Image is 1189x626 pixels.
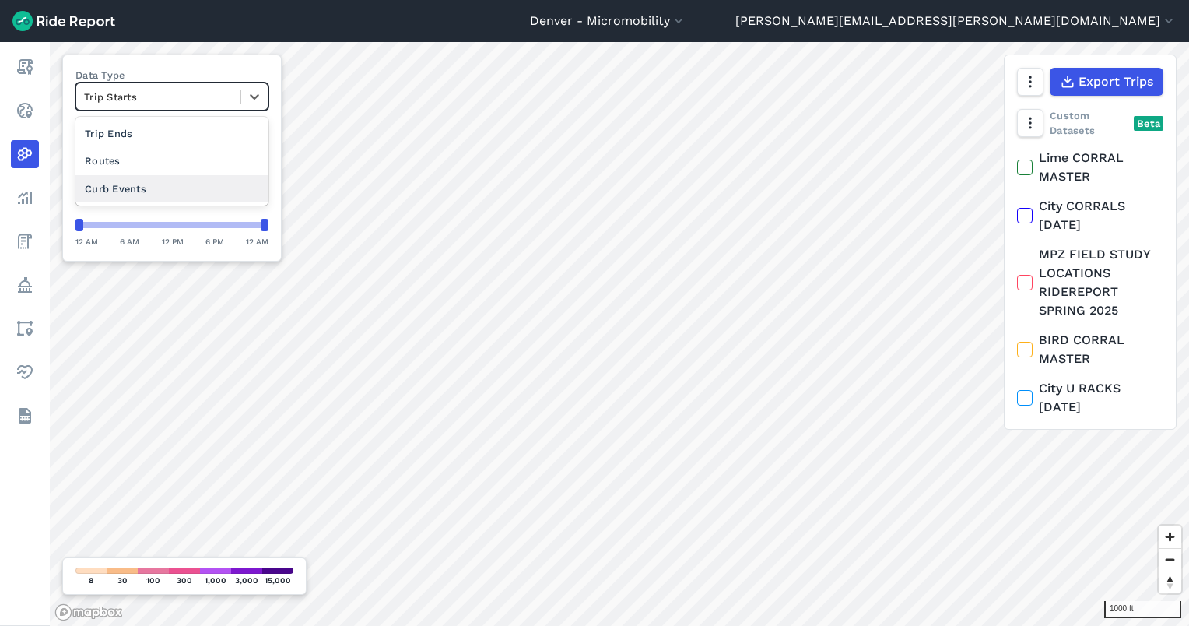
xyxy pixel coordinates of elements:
a: Analyze [11,184,39,212]
label: City CORRALS [DATE] [1017,197,1163,234]
a: Realtime [11,97,39,125]
div: 12 PM [162,234,184,248]
a: Mapbox logo [54,603,123,621]
a: Report [11,53,39,81]
button: Reset bearing to north [1159,571,1181,593]
label: MPZ FIELD STUDY LOCATIONS RIDEREPORT SPRING 2025 [1017,245,1163,320]
label: BIRD CORRAL MASTER [1017,331,1163,368]
a: Fees [11,227,39,255]
a: Datasets [11,402,39,430]
div: 6 PM [205,234,224,248]
a: Heatmaps [11,140,39,168]
div: Routes [75,147,268,174]
label: City U RACKS [DATE] [1017,379,1163,417]
div: 1000 ft [1104,601,1181,618]
div: Custom Datasets [1017,108,1163,138]
canvas: Map [50,42,1189,626]
div: 12 AM [246,234,268,248]
button: [PERSON_NAME][EMAIL_ADDRESS][PERSON_NAME][DOMAIN_NAME] [735,12,1177,30]
button: Denver - Micromobility [530,12,686,30]
label: Lime CORRAL MASTER [1017,149,1163,186]
button: Export Trips [1050,68,1163,96]
span: Export Trips [1079,72,1153,91]
label: Data Type [75,68,268,83]
div: Curb Events [75,175,268,202]
div: 6 AM [120,234,139,248]
button: Zoom out [1159,548,1181,571]
a: Policy [11,271,39,299]
img: Ride Report [12,11,115,31]
a: Health [11,358,39,386]
a: Areas [11,315,39,343]
div: Beta [1134,116,1163,131]
div: 12 AM [75,234,98,248]
div: Trip Ends [75,120,268,147]
button: Zoom in [1159,526,1181,548]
